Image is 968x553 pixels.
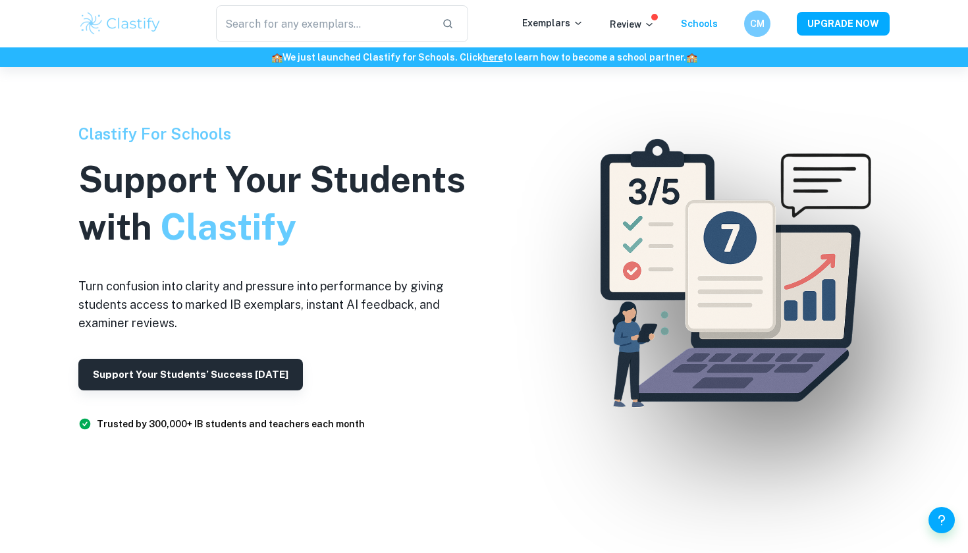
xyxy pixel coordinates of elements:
button: CM [744,11,770,37]
img: Clastify For Schools Hero [570,116,890,436]
h6: We just launched Clastify for Schools. Click to learn how to become a school partner. [3,50,965,65]
a: here [483,52,503,63]
h6: CM [750,16,765,31]
img: Clastify logo [78,11,162,37]
button: Help and Feedback [928,507,955,533]
span: 🏫 [271,52,282,63]
a: Schools [681,18,718,29]
h1: Support Your Students with [78,156,487,251]
p: Exemplars [522,16,583,30]
h6: Turn confusion into clarity and pressure into performance by giving students access to marked IB ... [78,277,487,332]
input: Search for any exemplars... [216,5,431,42]
p: Review [610,17,655,32]
button: UPGRADE NOW [797,12,890,36]
button: Support Your Students’ Success [DATE] [78,359,303,390]
h6: Clastify For Schools [78,122,487,145]
h6: Trusted by 300,000+ IB students and teachers each month [97,417,365,431]
span: 🏫 [686,52,697,63]
span: Clastify [160,206,296,248]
